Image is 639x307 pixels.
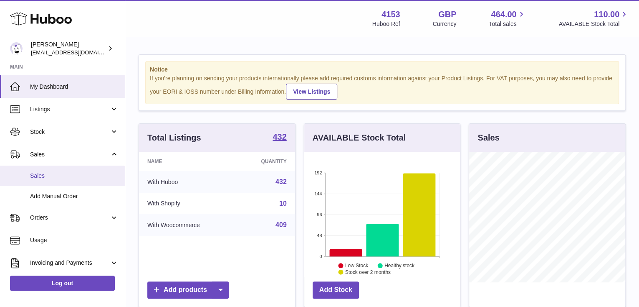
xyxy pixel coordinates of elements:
[313,281,359,299] a: Add Stock
[345,263,369,269] text: Low Stock
[139,193,236,215] td: With Shopify
[489,20,526,28] span: Total sales
[10,276,115,291] a: Log out
[317,212,322,217] text: 96
[30,259,110,267] span: Invoicing and Payments
[275,221,287,228] a: 409
[558,20,629,28] span: AVAILABLE Stock Total
[594,9,619,20] span: 110.00
[313,132,406,143] h3: AVAILABLE Stock Total
[150,74,614,100] div: If you're planning on sending your products internationally please add required customs informati...
[558,9,629,28] a: 110.00 AVAILABLE Stock Total
[381,9,400,20] strong: 4153
[147,281,229,299] a: Add products
[30,192,119,200] span: Add Manual Order
[139,152,236,171] th: Name
[314,170,322,175] text: 192
[273,133,286,143] a: 432
[477,132,499,143] h3: Sales
[491,9,516,20] span: 464.00
[30,214,110,222] span: Orders
[345,269,391,275] text: Stock over 2 months
[30,236,119,244] span: Usage
[317,233,322,238] text: 48
[236,152,295,171] th: Quantity
[147,132,201,143] h3: Total Listings
[139,171,236,193] td: With Huboo
[279,200,287,207] a: 10
[314,191,322,196] text: 144
[10,42,23,55] img: sales@kasefilters.com
[433,20,457,28] div: Currency
[150,66,614,74] strong: Notice
[31,49,123,56] span: [EMAIL_ADDRESS][DOMAIN_NAME]
[30,83,119,91] span: My Dashboard
[139,214,236,236] td: With Woocommerce
[273,133,286,141] strong: 432
[384,263,415,269] text: Healthy stock
[372,20,400,28] div: Huboo Ref
[30,128,110,136] span: Stock
[30,151,110,159] span: Sales
[31,41,106,56] div: [PERSON_NAME]
[319,254,322,259] text: 0
[438,9,456,20] strong: GBP
[30,172,119,180] span: Sales
[275,178,287,185] a: 432
[30,105,110,113] span: Listings
[286,84,337,100] a: View Listings
[489,9,526,28] a: 464.00 Total sales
